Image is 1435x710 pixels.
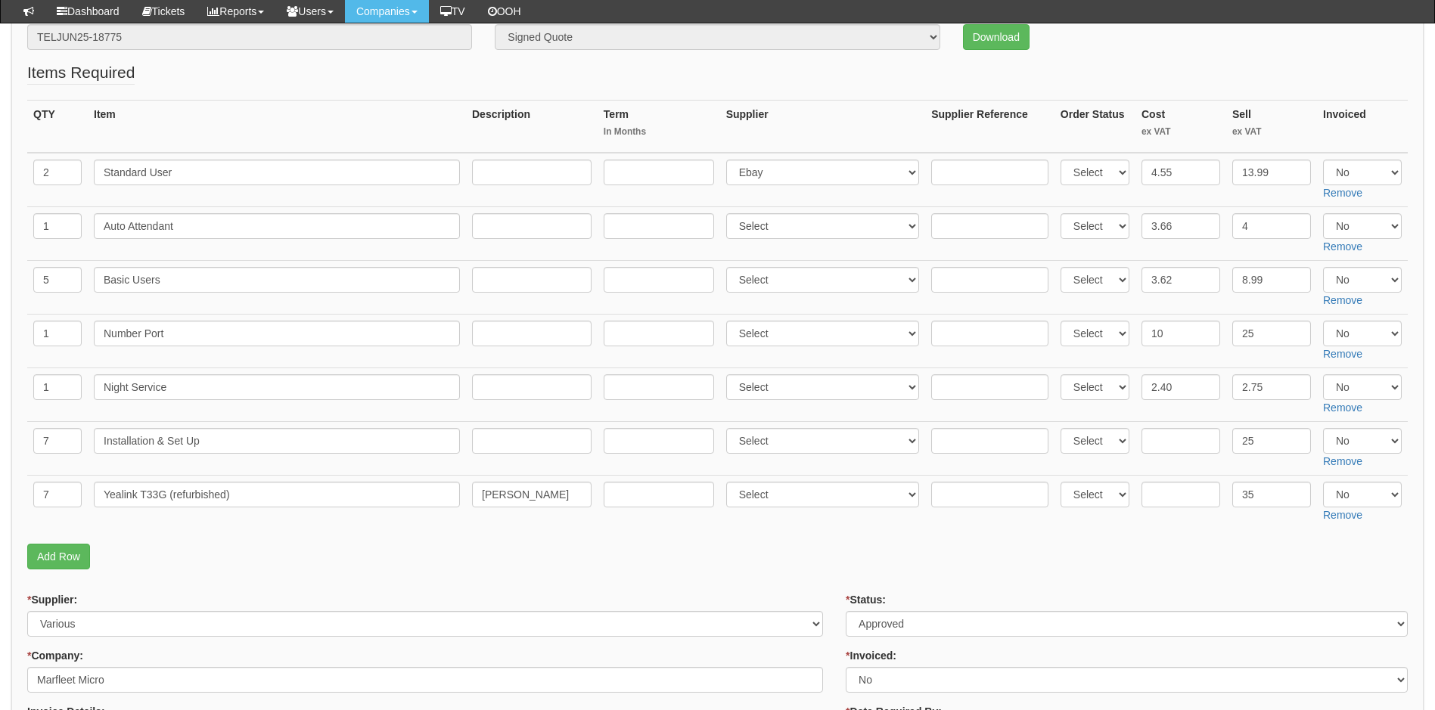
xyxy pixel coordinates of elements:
th: Item [88,101,466,153]
th: Supplier Reference [925,101,1055,153]
a: Add Row [27,544,90,569]
small: ex VAT [1141,126,1220,138]
a: Download [963,24,1030,50]
a: Remove [1323,348,1362,360]
small: In Months [604,126,714,138]
a: Remove [1323,294,1362,306]
th: Supplier [720,101,926,153]
a: Remove [1323,509,1362,521]
th: Sell [1226,101,1317,153]
small: ex VAT [1232,126,1311,138]
th: Order Status [1055,101,1135,153]
label: Company: [27,648,83,663]
th: Term [598,101,720,153]
a: Remove [1323,455,1362,467]
th: Description [466,101,598,153]
th: Cost [1135,101,1226,153]
a: Remove [1323,402,1362,414]
th: QTY [27,101,88,153]
a: Remove [1323,240,1362,253]
legend: Items Required [27,61,135,85]
th: Invoiced [1317,101,1408,153]
label: Supplier: [27,592,77,607]
label: Invoiced: [846,648,896,663]
a: Remove [1323,187,1362,199]
label: Status: [846,592,886,607]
